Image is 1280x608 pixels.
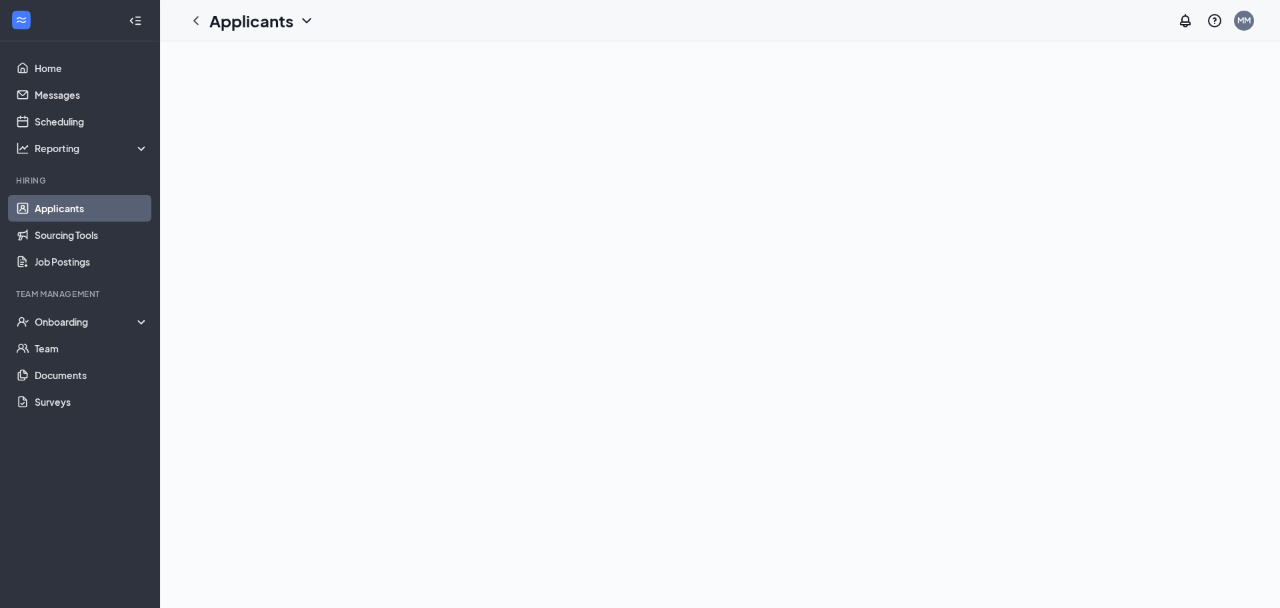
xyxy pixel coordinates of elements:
[35,388,149,415] a: Surveys
[35,362,149,388] a: Documents
[35,55,149,81] a: Home
[16,141,29,155] svg: Analysis
[188,13,204,29] svg: ChevronLeft
[1207,13,1223,29] svg: QuestionInfo
[35,315,149,328] div: Onboarding
[35,108,149,135] a: Scheduling
[15,13,28,27] svg: WorkstreamLogo
[35,222,149,248] a: Sourcing Tools
[16,175,146,186] div: Hiring
[129,14,142,27] svg: Collapse
[35,195,149,222] a: Applicants
[35,141,149,155] div: Reporting
[1237,15,1251,26] div: MM
[35,81,149,108] a: Messages
[16,288,146,300] div: Team Management
[35,335,149,362] a: Team
[35,248,149,275] a: Job Postings
[209,9,293,32] h1: Applicants
[299,13,315,29] svg: ChevronDown
[16,315,29,328] svg: UserCheck
[1177,13,1193,29] svg: Notifications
